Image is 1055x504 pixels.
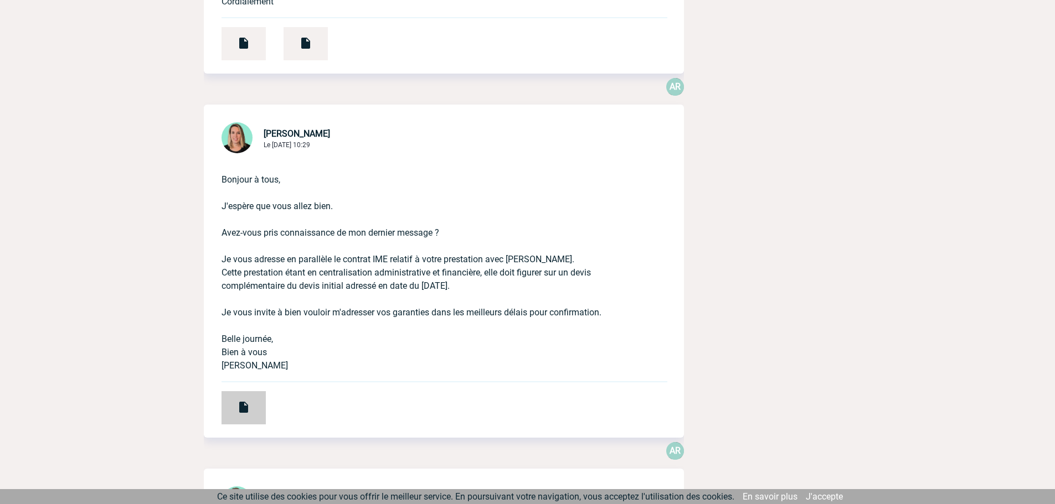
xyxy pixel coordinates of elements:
[264,141,310,149] span: Le [DATE] 10:29
[222,155,635,372] p: Bonjour à tous, J'espère que vous allez bien. Avez-vous pris connaissance de mon dernier message ...
[666,78,684,96] p: AR
[806,491,843,502] a: J'accepte
[264,128,330,139] span: [PERSON_NAME]
[204,33,266,44] a: Devis ROMY chanteuse signé EDF.pdf
[666,78,684,96] div: Annie ROG 05 Novembre 2024 à 15:07
[743,491,797,502] a: En savoir plus
[266,33,328,44] a: Commande annuelle IME - 2024 - EDF Direction Commerce Est - 8952 4540006012.pdf
[666,442,684,460] p: AR
[204,397,266,408] a: Devis PRO428553 EDF.pdf
[666,442,684,460] div: Annie ROG 05 Novembre 2024 à 15:07
[217,491,734,502] span: Ce site utilise des cookies pour vous offrir le meilleur service. En poursuivant votre navigation...
[222,122,253,153] img: 112968-1.png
